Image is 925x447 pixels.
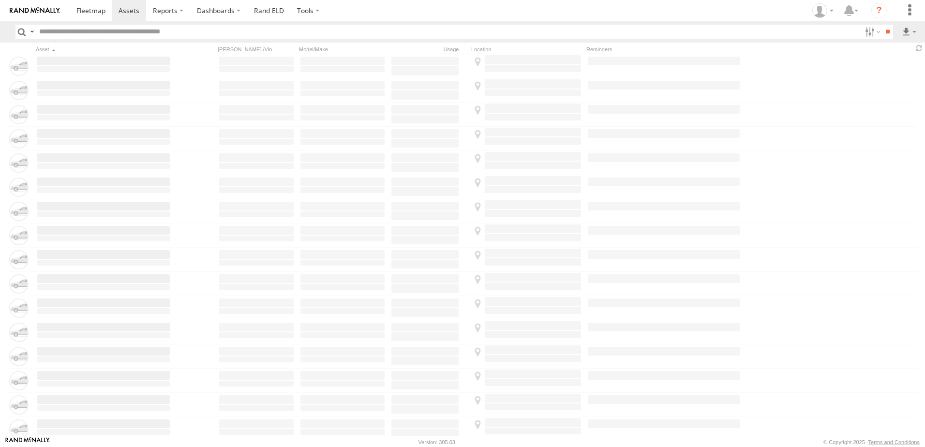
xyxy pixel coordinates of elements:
[913,44,925,53] span: Refresh
[28,25,36,39] label: Search Query
[871,3,887,18] i: ?
[471,46,582,53] div: Location
[218,46,295,53] div: [PERSON_NAME]./Vin
[390,46,467,53] div: Usage
[418,439,455,445] div: Version: 305.03
[5,437,50,447] a: Visit our Website
[36,46,171,53] div: Click to Sort
[299,46,386,53] div: Model/Make
[868,439,920,445] a: Terms and Conditions
[823,439,920,445] div: © Copyright 2025 -
[586,46,741,53] div: Reminders
[809,3,837,18] div: Tim Zylstra
[10,7,60,14] img: rand-logo.svg
[901,25,917,39] label: Export results as...
[861,25,882,39] label: Search Filter Options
